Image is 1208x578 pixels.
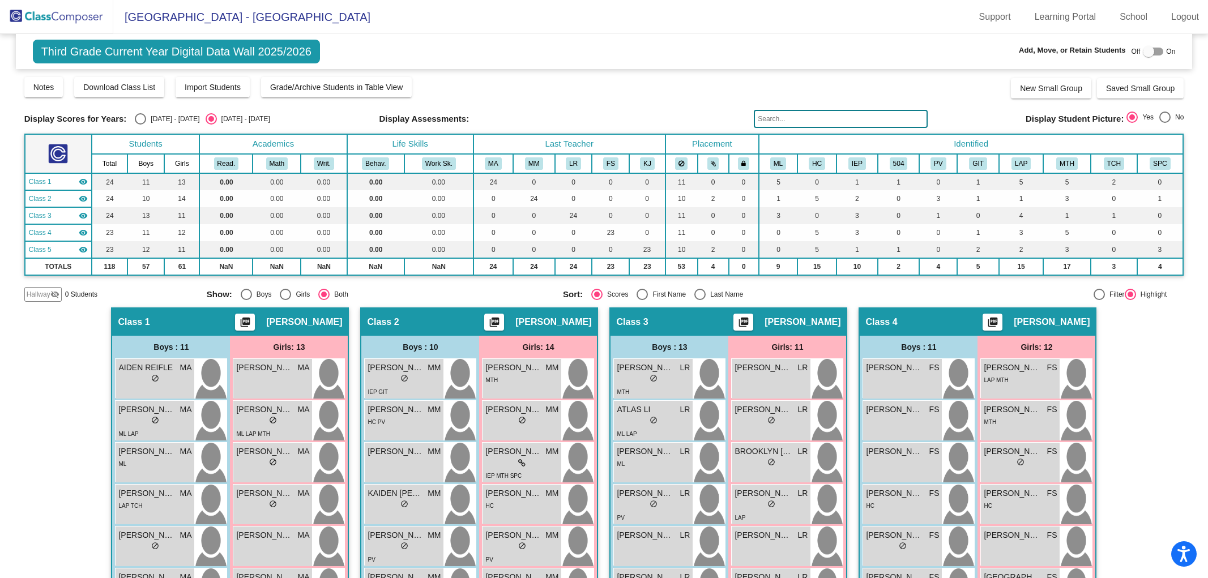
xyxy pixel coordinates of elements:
button: Download Class List [74,77,164,97]
span: New Small Group [1020,84,1082,93]
td: 0.00 [301,190,347,207]
td: 24 [555,258,592,275]
td: 0 [729,241,759,258]
button: Work Sk. [422,157,456,170]
a: Support [970,8,1020,26]
th: Reading Specialist Support [999,154,1043,173]
td: 23 [92,224,127,241]
td: 11 [127,173,164,190]
button: MM [525,157,543,170]
span: [PERSON_NAME] [266,316,342,328]
td: NaN [404,258,473,275]
th: Last Teacher [473,134,665,154]
span: LR [680,362,690,374]
div: Boys : 11 [860,336,978,358]
mat-radio-group: Select an option [1126,112,1184,126]
td: 0.00 [253,207,301,224]
td: 0.00 [404,173,473,190]
button: LR [566,157,581,170]
th: Keep with teacher [729,154,759,173]
td: 10 [665,241,698,258]
td: 3 [1043,190,1091,207]
th: Maggie Anderson [473,154,513,173]
td: 10 [836,258,878,275]
span: [GEOGRAPHIC_DATA] - [GEOGRAPHIC_DATA] [113,8,370,26]
td: 0.00 [404,207,473,224]
div: [DATE] - [DATE] [146,114,199,124]
mat-icon: visibility [79,177,88,186]
button: Read. [214,157,239,170]
td: 0 [698,207,729,224]
div: Boys : 10 [361,336,479,358]
td: 0 [513,173,555,190]
td: 3 [759,207,797,224]
td: 0.00 [301,241,347,258]
button: Grade/Archive Students in Table View [261,77,412,97]
a: School [1111,8,1156,26]
th: Michelle McLachlan [513,154,555,173]
td: 24 [92,207,127,224]
td: LaDonna Ryan - No Class Name [25,207,92,224]
td: 61 [164,258,199,275]
td: 0 [629,173,665,190]
td: 0 [555,241,592,258]
th: Faith Stayner [592,154,629,173]
span: Third Grade Current Year Digital Data Wall 2025/2026 [33,40,320,63]
td: 0 [555,224,592,241]
span: [PERSON_NAME] [515,316,591,328]
span: Class 4 [29,228,52,238]
th: Individualized Education Plan [836,154,878,173]
td: 1 [759,190,797,207]
td: 2 [957,241,999,258]
td: 0 [759,224,797,241]
th: Teacher Kid [1091,154,1137,173]
div: First Name [648,289,686,299]
button: LAP [1011,157,1031,170]
span: [PERSON_NAME] [617,362,673,374]
span: [PERSON_NAME] [1014,316,1090,328]
td: 0.00 [253,224,301,241]
th: Highly Capable [797,154,836,173]
td: 0 [1091,190,1137,207]
td: 11 [665,224,698,241]
td: 1 [878,173,920,190]
span: MA [297,362,309,374]
span: Sort: [563,289,583,299]
td: Michelle McLachlan - No Class Name [25,190,92,207]
td: 0 [1137,173,1184,190]
td: 5 [957,258,999,275]
button: KJ [640,157,655,170]
td: NaN [301,258,347,275]
td: 0 [878,224,920,241]
div: No [1171,112,1184,122]
td: 0 [729,173,759,190]
button: Behav. [362,157,389,170]
span: [PERSON_NAME] [485,362,542,374]
mat-icon: visibility_off [50,290,59,299]
td: 0 [1137,224,1184,241]
td: 0 [513,224,555,241]
span: Class 1 [29,177,52,187]
td: 0 [1091,224,1137,241]
td: 5 [797,224,836,241]
td: 1 [957,224,999,241]
span: Class 5 [29,245,52,255]
button: Print Students Details [235,314,255,331]
td: 1 [957,173,999,190]
td: 0.00 [404,224,473,241]
span: 0 Students [65,289,97,299]
td: 2 [698,190,729,207]
td: 0.00 [347,173,404,190]
th: Academics [199,134,347,154]
td: Kimme Johnson - No Class Name [25,241,92,258]
th: Speech Only [1137,154,1184,173]
span: Saved Small Group [1106,84,1175,93]
td: 11 [665,173,698,190]
mat-icon: picture_as_pdf [238,316,252,332]
td: 0 [957,207,999,224]
span: [PERSON_NAME] [765,316,840,328]
td: 1 [836,173,878,190]
button: MTH [1056,157,1078,170]
td: 11 [164,241,199,258]
td: 5 [1043,173,1091,190]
